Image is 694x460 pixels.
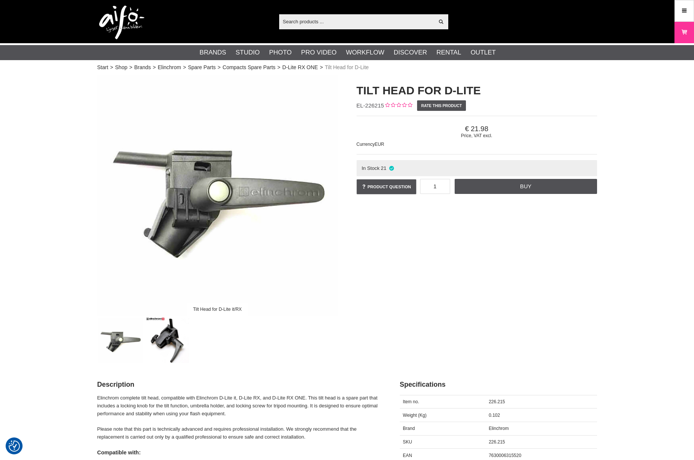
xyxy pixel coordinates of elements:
[97,449,381,456] h4: Compatible with:
[388,165,395,171] i: In stock
[357,102,384,109] span: EL-226215
[200,48,226,57] a: Brands
[187,303,248,316] div: Tilt Head for D-Lite it/RX
[403,413,426,418] span: Weight (Kg)
[403,453,412,458] span: EAN
[183,64,186,71] span: >
[400,380,597,389] h2: Specifications
[99,6,144,39] img: logo.png
[375,142,384,147] span: EUR
[381,165,387,171] span: 21
[9,439,20,453] button: Consent Preferences
[437,48,461,57] a: Rental
[325,64,369,71] span: Tilt Head for D-Lite
[384,102,412,110] div: Customer rating: 0
[129,64,132,71] span: >
[134,64,151,71] a: Brands
[489,399,505,404] span: 226.215
[357,133,597,138] span: Price, VAT excl.
[146,318,192,363] img: Elinchrom
[158,64,181,71] a: Elinchrom
[269,48,292,57] a: Photo
[489,413,500,418] span: 0.102
[115,64,127,71] a: Shop
[98,318,143,363] img: Tilt Head for D-Lite it/RX
[403,399,419,404] span: Item no.
[357,142,375,147] span: Currency
[301,48,336,57] a: Pro Video
[417,100,466,111] a: Rate this product
[110,64,113,71] span: >
[279,16,434,27] input: Search products ...
[218,64,221,71] span: >
[97,394,381,441] p: Elinchrom complete tilt head, compatible with Elinchrom D-Lite it, D-Lite RX, and D-Lite RX ONE. ...
[277,64,280,71] span: >
[361,165,380,171] span: In Stock
[97,380,381,389] h2: Description
[403,426,415,431] span: Brand
[489,439,505,445] span: 226.215
[236,48,260,57] a: Studio
[346,48,384,57] a: Workflow
[9,440,20,452] img: Revisit consent button
[489,426,509,431] span: Elinchrom
[282,64,318,71] a: D-Lite RX ONE
[455,179,597,194] a: Buy
[97,64,109,71] a: Start
[222,64,275,71] a: Compacts Spare Parts
[403,439,412,445] span: SKU
[97,75,338,316] img: Tilt Head for D-Lite it/RX
[188,64,216,71] a: Spare Parts
[470,48,496,57] a: Outlet
[357,125,597,133] span: 21.98
[489,453,522,458] span: 7630006315520
[153,64,156,71] span: >
[357,179,416,194] a: Product question
[320,64,323,71] span: >
[394,48,427,57] a: Discover
[357,83,597,98] h1: Tilt Head for D-Lite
